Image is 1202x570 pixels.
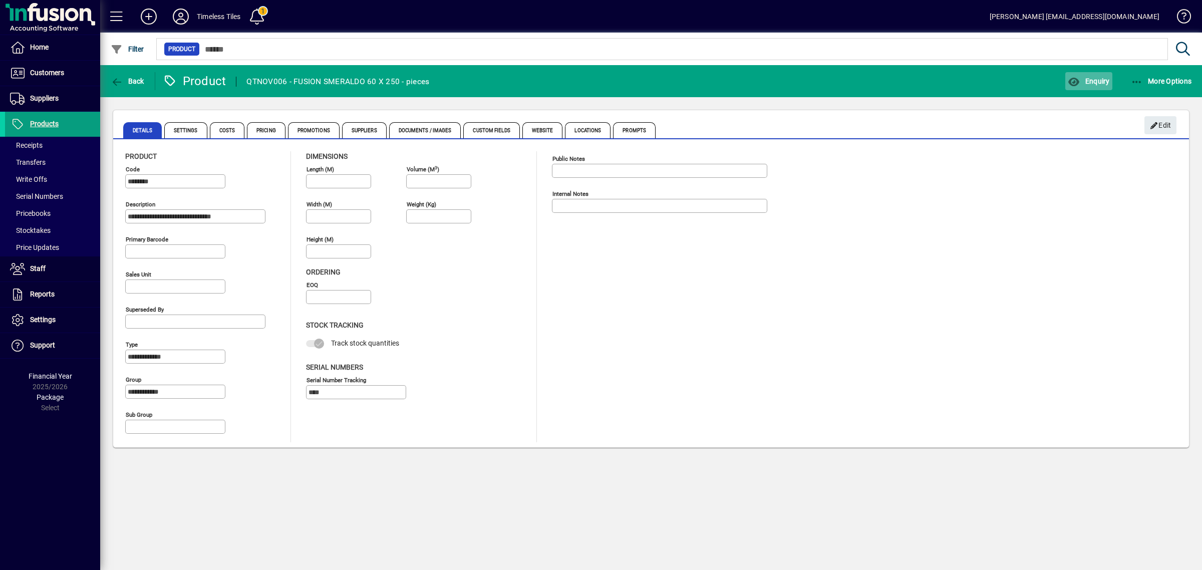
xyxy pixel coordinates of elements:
a: Support [5,333,100,358]
span: Stock Tracking [306,321,364,329]
span: Dimensions [306,152,348,160]
a: Write Offs [5,171,100,188]
mat-label: Height (m) [307,236,334,243]
button: Edit [1144,116,1176,134]
mat-label: EOQ [307,281,318,289]
a: Staff [5,256,100,281]
a: Settings [5,308,100,333]
span: Staff [30,264,46,272]
span: Filter [111,45,144,53]
span: Serial Numbers [306,363,363,371]
a: Price Updates [5,239,100,256]
span: Pricebooks [10,209,51,217]
span: Write Offs [10,175,47,183]
mat-label: Internal Notes [552,190,588,197]
div: Timeless Tiles [197,9,240,25]
span: Suppliers [342,122,387,138]
span: Financial Year [29,372,72,380]
mat-label: Serial Number tracking [307,376,366,383]
span: Price Updates [10,243,59,251]
app-page-header-button: Back [100,72,155,90]
span: Serial Numbers [10,192,63,200]
a: Serial Numbers [5,188,100,205]
a: Knowledge Base [1169,2,1189,35]
span: Website [522,122,563,138]
span: Support [30,341,55,349]
mat-label: Code [126,166,140,173]
mat-label: Sales unit [126,271,151,278]
span: Suppliers [30,94,59,102]
button: Profile [165,8,197,26]
span: Pricing [247,122,285,138]
div: [PERSON_NAME] [EMAIL_ADDRESS][DOMAIN_NAME] [990,9,1159,25]
mat-label: Type [126,341,138,348]
a: Reports [5,282,100,307]
button: Enquiry [1065,72,1112,90]
span: Prompts [613,122,656,138]
span: Enquiry [1068,77,1109,85]
mat-label: Description [126,201,155,208]
span: Receipts [10,141,43,149]
button: Back [108,72,147,90]
button: Add [133,8,165,26]
mat-label: Weight (Kg) [407,201,436,208]
mat-label: Primary barcode [126,236,168,243]
a: Customers [5,61,100,86]
a: Suppliers [5,86,100,111]
span: Stocktakes [10,226,51,234]
span: Reports [30,290,55,298]
span: Package [37,393,64,401]
span: Transfers [10,158,46,166]
span: Settings [164,122,207,138]
button: Filter [108,40,147,58]
sup: 3 [435,165,437,170]
span: Product [125,152,157,160]
span: Costs [210,122,245,138]
span: Products [30,120,59,128]
span: Ordering [306,268,341,276]
mat-label: Length (m) [307,166,334,173]
span: Product [168,44,195,54]
mat-label: Public Notes [552,155,585,162]
span: Locations [565,122,611,138]
button: More Options [1128,72,1194,90]
mat-label: Volume (m ) [407,166,439,173]
a: Pricebooks [5,205,100,222]
span: Details [123,122,162,138]
span: More Options [1131,77,1192,85]
div: Product [163,73,226,89]
a: Transfers [5,154,100,171]
span: Custom Fields [463,122,519,138]
a: Stocktakes [5,222,100,239]
span: Documents / Images [389,122,461,138]
mat-label: Width (m) [307,201,332,208]
mat-label: Sub group [126,411,152,418]
div: QTNOV006 - FUSION SMERALDO 60 X 250 - pieces [246,74,429,90]
mat-label: Group [126,376,141,383]
span: Customers [30,69,64,77]
span: Promotions [288,122,340,138]
span: Back [111,77,144,85]
mat-label: Superseded by [126,306,164,313]
span: Edit [1150,117,1171,134]
span: Home [30,43,49,51]
span: Settings [30,316,56,324]
span: Track stock quantities [331,339,399,347]
a: Home [5,35,100,60]
a: Receipts [5,137,100,154]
